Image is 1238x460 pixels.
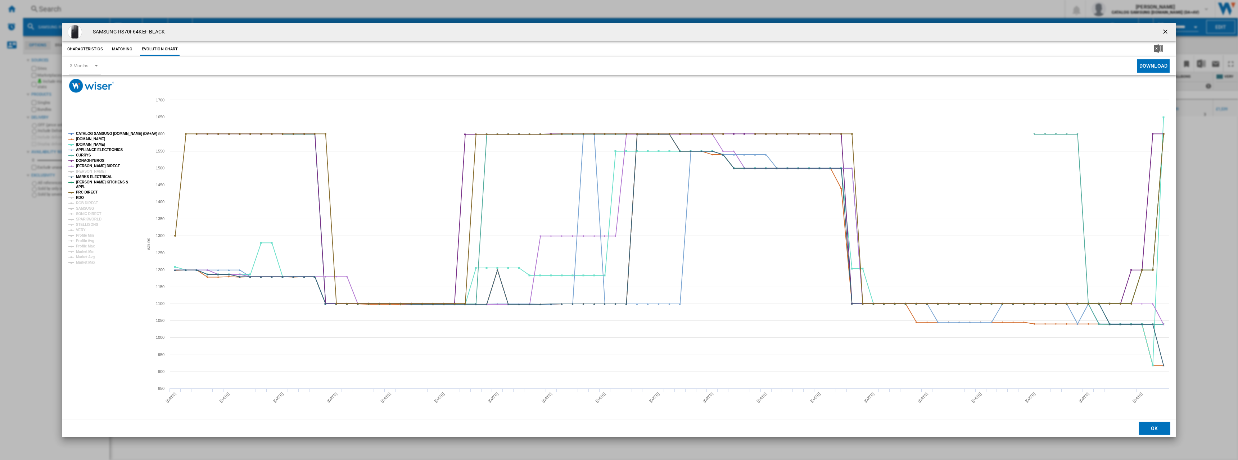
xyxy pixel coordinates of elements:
[156,217,164,221] tspan: 1350
[971,392,982,404] tspan: [DATE]
[156,183,164,187] tspan: 1450
[76,212,101,216] tspan: SONIC DIRECT
[76,132,157,136] tspan: CATALOG SAMSUNG [DOMAIN_NAME] (DA+AV)
[1139,422,1170,435] button: OK
[76,142,105,146] tspan: [DOMAIN_NAME]
[158,369,164,374] tspan: 900
[76,153,91,157] tspan: CURRYS
[158,352,164,357] tspan: 950
[165,392,177,404] tspan: [DATE]
[156,301,164,306] tspan: 1100
[156,115,164,119] tspan: 1650
[70,63,89,68] div: 3 Months
[1159,25,1173,39] button: getI18NText('BUTTONS.CLOSE_DIALOG')
[156,284,164,289] tspan: 1150
[219,392,231,404] tspan: [DATE]
[156,251,164,255] tspan: 1250
[76,206,94,210] tspan: SAMSUNG
[156,335,164,340] tspan: 1000
[107,43,138,56] button: Matching
[76,228,86,232] tspan: VERY
[1143,43,1174,56] button: Download in Excel
[1132,392,1144,404] tspan: [DATE]
[156,98,164,102] tspan: 1700
[649,392,660,404] tspan: [DATE]
[62,23,1176,437] md-dialog: Product popup
[487,392,499,404] tspan: [DATE]
[69,79,114,93] img: logo_wiser_300x94.png
[76,148,123,152] tspan: APPLIANCE ELECTRONICS
[140,43,180,56] button: Evolution chart
[76,164,120,168] tspan: [PERSON_NAME] DIRECT
[917,392,929,404] tspan: [DATE]
[863,392,875,404] tspan: [DATE]
[89,28,165,36] h4: SAMSUNG RS70F64KEF BLACK
[76,175,112,179] tspan: MARKS ELECTRICAL
[156,149,164,153] tspan: 1550
[326,392,338,404] tspan: [DATE]
[809,392,821,404] tspan: [DATE]
[76,196,84,200] tspan: RDO
[76,239,94,243] tspan: Profile Avg
[595,392,606,404] tspan: [DATE]
[1137,59,1170,73] button: Download
[434,392,446,404] tspan: [DATE]
[156,132,164,136] tspan: 1600
[68,25,82,39] img: 959f8a1da8bdaabbd9459bc3a164fd2424d184d2_1.jpg
[158,386,164,391] tspan: 850
[756,392,768,404] tspan: [DATE]
[76,185,85,189] tspan: APPL
[272,392,284,404] tspan: [DATE]
[76,159,104,163] tspan: DONAGHYBROS
[1078,392,1090,404] tspan: [DATE]
[76,223,98,227] tspan: STELLISONS
[76,180,128,184] tspan: [PERSON_NAME] KITCHENS &
[76,169,106,173] tspan: [PERSON_NAME]
[76,244,95,248] tspan: Profile Max
[146,238,151,250] tspan: Values
[156,233,164,238] tspan: 1300
[76,217,101,221] tspan: SPARKWORLD
[76,250,94,254] tspan: Market Min
[76,190,98,194] tspan: PRC DIRECT
[541,392,553,404] tspan: [DATE]
[156,268,164,272] tspan: 1200
[76,260,95,264] tspan: Market Max
[76,201,98,205] tspan: RGB DIRECT
[1162,28,1170,37] ng-md-icon: getI18NText('BUTTONS.CLOSE_DIALOG')
[76,255,95,259] tspan: Market Avg
[156,166,164,170] tspan: 1500
[156,318,164,323] tspan: 1050
[1024,392,1036,404] tspan: [DATE]
[380,392,392,404] tspan: [DATE]
[702,392,714,404] tspan: [DATE]
[65,43,105,56] button: Characteristics
[156,200,164,204] tspan: 1400
[1154,44,1163,53] img: excel-24x24.png
[76,233,94,237] tspan: Profile Min
[76,137,105,141] tspan: [DOMAIN_NAME]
